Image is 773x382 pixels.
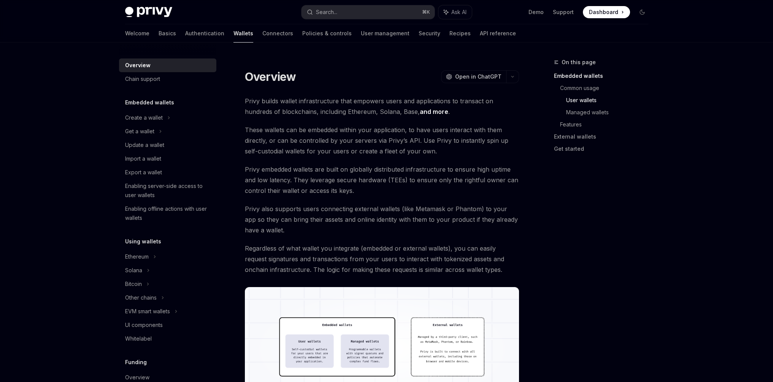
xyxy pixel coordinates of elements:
span: Privy also supports users connecting external wallets (like Metamask or Phantom) to your app so t... [245,204,519,235]
h5: Embedded wallets [125,98,174,107]
a: Welcome [125,24,149,43]
a: Authentication [185,24,224,43]
div: Create a wallet [125,113,163,122]
div: Ethereum [125,252,149,261]
a: Export a wallet [119,166,216,179]
a: Policies & controls [302,24,352,43]
a: and more [420,108,448,116]
div: Other chains [125,293,157,302]
span: Privy embedded wallets are built on globally distributed infrastructure to ensure high uptime and... [245,164,519,196]
a: UI components [119,318,216,332]
span: Privy builds wallet infrastructure that empowers users and applications to transact on hundreds o... [245,96,519,117]
h5: Using wallets [125,237,161,246]
div: Export a wallet [125,168,162,177]
a: API reference [480,24,516,43]
a: User wallets [566,94,654,106]
div: Solana [125,266,142,275]
div: Chain support [125,74,160,84]
div: Import a wallet [125,154,161,163]
span: On this page [562,58,596,67]
a: Support [553,8,574,16]
a: Chain support [119,72,216,86]
img: dark logo [125,7,172,17]
a: Demo [529,8,544,16]
div: Overview [125,373,149,382]
h5: Funding [125,358,147,367]
div: UI components [125,320,163,330]
a: Security [419,24,440,43]
span: Open in ChatGPT [455,73,502,81]
a: Dashboard [583,6,630,18]
a: Update a wallet [119,138,216,152]
a: Enabling server-side access to user wallets [119,179,216,202]
button: Open in ChatGPT [441,70,506,83]
a: Recipes [449,24,471,43]
h1: Overview [245,70,296,84]
a: Get started [554,143,654,155]
span: ⌘ K [422,9,430,15]
a: Wallets [233,24,253,43]
a: Whitelabel [119,332,216,346]
div: Whitelabel [125,334,152,343]
div: Bitcoin [125,279,142,289]
button: Search...⌘K [302,5,435,19]
a: Enabling offline actions with user wallets [119,202,216,225]
a: Common usage [560,82,654,94]
button: Ask AI [438,5,472,19]
span: These wallets can be embedded within your application, to have users interact with them directly,... [245,125,519,156]
div: Enabling offline actions with user wallets [125,204,212,223]
div: Update a wallet [125,140,164,150]
div: Get a wallet [125,127,154,136]
a: Basics [159,24,176,43]
span: Dashboard [589,8,618,16]
div: Search... [316,8,337,17]
span: Regardless of what wallet you integrate (embedded or external wallets), you can easily request si... [245,243,519,275]
button: Toggle dark mode [636,6,648,18]
a: External wallets [554,131,654,143]
a: Managed wallets [566,106,654,118]
a: Connectors [262,24,293,43]
span: Ask AI [451,8,467,16]
a: Embedded wallets [554,70,654,82]
div: Overview [125,61,151,70]
a: User management [361,24,410,43]
div: Enabling server-side access to user wallets [125,182,212,200]
a: Features [560,118,654,131]
a: Overview [119,58,216,72]
div: EVM smart wallets [125,307,170,316]
a: Import a wallet [119,152,216,166]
